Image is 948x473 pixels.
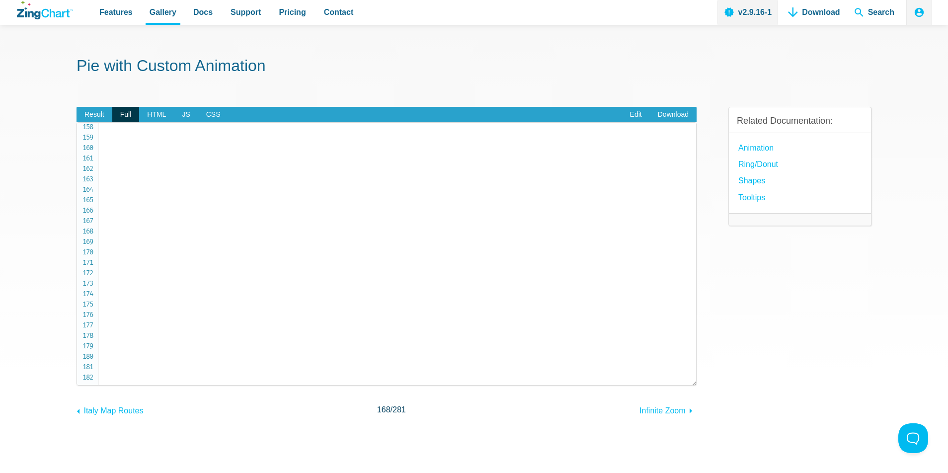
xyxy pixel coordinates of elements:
[112,107,140,123] span: Full
[650,107,697,123] a: Download
[83,406,143,415] span: Italy Map Routes
[377,403,406,416] span: /
[77,56,871,78] h1: Pie with Custom Animation
[279,5,306,19] span: Pricing
[898,423,928,453] iframe: Toggle Customer Support
[738,191,765,204] a: Tooltips
[198,107,229,123] span: CSS
[639,406,685,415] span: Infinite Zoom
[738,141,774,155] a: Animation
[738,158,778,171] a: Ring/Donut
[193,5,213,19] span: Docs
[77,401,144,417] a: Italy Map Routes
[393,405,406,414] span: 281
[150,5,176,19] span: Gallery
[77,107,112,123] span: Result
[231,5,261,19] span: Support
[639,401,697,417] a: Infinite Zoom
[174,107,198,123] span: JS
[17,1,73,19] a: ZingChart Logo. Click to return to the homepage
[738,174,765,187] a: Shapes
[737,115,863,127] h3: Related Documentation:
[377,405,391,414] span: 168
[622,107,650,123] a: Edit
[324,5,354,19] span: Contact
[99,5,133,19] span: Features
[139,107,174,123] span: HTML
